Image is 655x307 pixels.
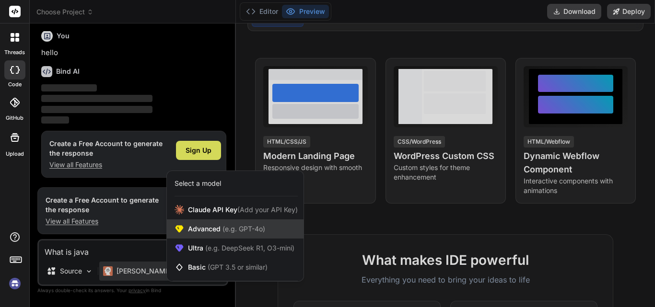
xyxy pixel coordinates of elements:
label: Upload [6,150,24,158]
span: Claude API Key [188,205,298,215]
span: (e.g. GPT-4o) [221,225,265,233]
label: GitHub [6,114,23,122]
label: threads [4,48,25,57]
span: Advanced [188,224,265,234]
span: (e.g. DeepSeek R1, O3-mini) [203,244,294,252]
span: (GPT 3.5 or similar) [208,263,268,271]
div: Select a model [175,179,221,188]
span: (Add your API Key) [237,205,298,214]
span: Basic [188,262,268,272]
label: code [8,80,22,89]
img: signin [7,275,23,292]
span: Ultra [188,243,294,253]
